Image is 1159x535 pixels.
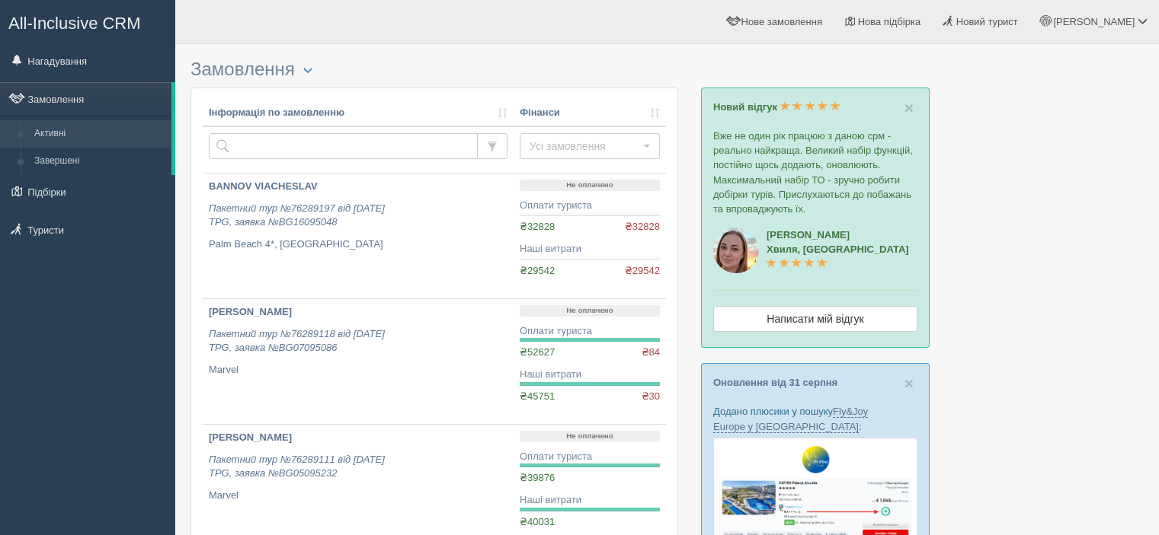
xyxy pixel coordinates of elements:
[956,16,1018,27] span: Новий турист
[209,328,385,354] i: Пакетний тур №76289118 від [DATE] TPG, заявка №BG07095086
[520,368,660,382] div: Наші витрати
[190,59,678,80] h3: Замовлення
[209,106,507,120] a: Інформація по замовленню
[1053,16,1135,27] span: [PERSON_NAME]
[520,242,660,256] div: Наші витрати
[520,390,555,402] span: ₴45751
[209,180,318,192] b: BANNOV VIACHESLAV
[520,450,660,464] div: Оплати туриста
[520,199,660,213] div: Оплати туриста
[904,100,914,116] button: Close
[767,229,909,269] a: [PERSON_NAME]Хвиля, [GEOGRAPHIC_DATA]
[520,180,660,191] p: Не оплачено
[713,404,917,433] p: Додано плюсики у пошуку :
[520,516,555,527] span: ₴40031
[642,346,660,360] span: ₴84
[741,16,822,27] span: Нове замовлення
[520,305,660,317] p: Не оплачено
[520,346,555,358] span: ₴52627
[203,174,514,298] a: BANNOV VIACHESLAV Пакетний тур №76289197 від [DATE]TPG, заявка №BG16095048 Palm Beach 4*, [GEOGRA...
[625,220,660,234] span: ₴32828
[530,139,640,154] span: Усі замовлення
[904,374,914,392] span: ×
[520,324,660,339] div: Оплати туриста
[209,133,478,159] input: Пошук за номером замовлення, ПІБ або паспортом туриста
[520,493,660,508] div: Наші витрати
[625,264,660,279] span: ₴29542
[904,99,914,116] span: ×
[520,472,555,483] span: ₴39876
[520,106,660,120] a: Фінанси
[520,221,555,232] span: ₴32828
[27,148,171,175] a: Завершені
[209,363,507,377] p: Marvel
[520,265,555,276] span: ₴29542
[209,432,292,443] b: [PERSON_NAME]
[1,1,174,43] a: All-Inclusive CRM
[27,120,171,148] a: Активні
[8,14,141,33] span: All-Inclusive CRM
[713,129,917,216] p: Вже не один рік працюю з даною срм - реально найкраща. Великий набір функцій, постійно щось додаю...
[209,202,385,228] i: Пакетний тур №76289197 від [DATE] TPG, заявка №BG16095048
[713,306,917,332] a: Написати мій відгук
[209,237,507,252] p: Palm Beach 4*, [GEOGRAPHIC_DATA]
[858,16,921,27] span: Нова підбірка
[209,306,292,317] b: [PERSON_NAME]
[520,431,660,442] p: Не оплачено
[520,133,660,159] button: Усі замовлення
[713,101,840,113] a: Новий відгук
[904,375,914,391] button: Close
[209,454,385,479] i: Пакетний тур №76289111 від [DATE] TPG, заявка №BG05095232
[642,390,660,404] span: ₴30
[713,406,868,432] a: Fly&Joy Europe у [GEOGRAPHIC_DATA]
[203,299,514,424] a: [PERSON_NAME] Пакетний тур №76289118 від [DATE]TPG, заявка №BG07095086 Marvel
[713,377,837,388] a: Оновлення від 31 серпня
[209,489,507,503] p: Marvel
